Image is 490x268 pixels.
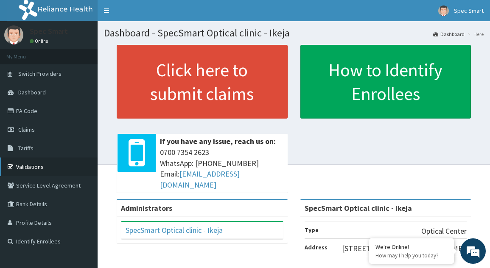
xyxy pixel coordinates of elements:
[465,30,484,38] li: Here
[433,30,465,38] a: Dashboard
[160,169,240,190] a: [EMAIL_ADDRESS][DOMAIN_NAME]
[117,45,288,119] a: Click here to submit claims
[30,28,68,35] p: Spec Smart
[18,126,35,133] span: Claims
[375,243,448,251] div: We're Online!
[18,88,46,96] span: Dashboard
[104,28,484,39] h1: Dashboard - SpecSmart Optical clinic - Ikeja
[4,25,23,44] img: User Image
[342,243,467,254] p: [STREET_ADDRESS][PERSON_NAME].
[305,203,412,213] strong: SpecSmart Optical clinic - Ikeja
[18,144,34,152] span: Tariffs
[438,6,449,16] img: User Image
[305,243,328,251] b: Address
[421,226,467,237] p: Optical Center
[121,203,172,213] b: Administrators
[300,45,471,119] a: How to Identify Enrollees
[160,147,283,191] span: 0700 7354 2623 WhatsApp: [PHONE_NUMBER] Email:
[18,70,62,77] span: Switch Providers
[375,252,448,259] p: How may I help you today?
[126,225,223,235] a: SpecSmart Optical clinic - Ikeja
[30,38,50,44] a: Online
[305,226,319,234] b: Type
[454,7,484,14] span: Spec Smart
[160,136,276,146] b: If you have any issue, reach us on:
